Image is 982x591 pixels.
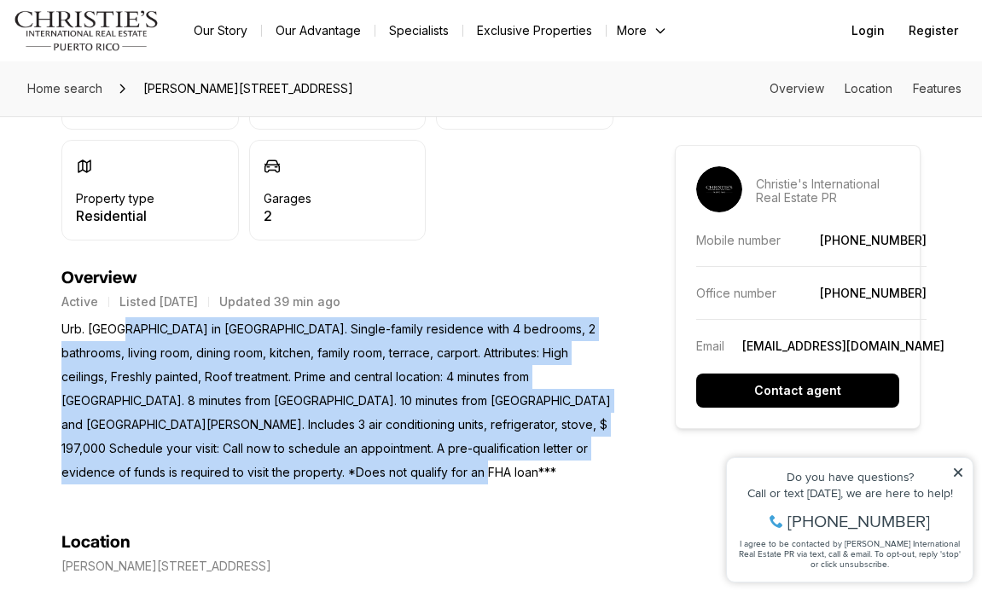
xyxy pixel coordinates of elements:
[375,19,462,43] a: Specialists
[70,80,212,97] span: [PHONE_NUMBER]
[770,82,962,96] nav: Page section menu
[913,81,962,96] a: Skip to: Features
[219,295,340,309] p: Updated 39 min ago
[820,286,927,300] a: [PHONE_NUMBER]
[754,384,841,397] p: Contact agent
[14,10,160,51] img: logo
[898,14,968,48] button: Register
[607,19,678,43] button: More
[696,286,776,300] p: Office number
[696,339,724,353] p: Email
[696,374,899,408] button: Contact agent
[61,532,131,553] h4: Location
[770,81,824,96] a: Skip to: Overview
[756,177,899,205] p: Christie's International Real Estate PR
[18,55,247,67] div: Call or text [DATE], we are here to help!
[61,559,271,573] p: [PERSON_NAME][STREET_ADDRESS]
[27,81,102,96] span: Home search
[820,233,927,247] a: [PHONE_NUMBER]
[696,233,781,247] p: Mobile number
[20,75,109,102] a: Home search
[61,295,98,309] p: Active
[851,24,885,38] span: Login
[845,81,892,96] a: Skip to: Location
[841,14,895,48] button: Login
[18,38,247,50] div: Do you have questions?
[61,268,613,288] h4: Overview
[21,105,243,137] span: I agree to be contacted by [PERSON_NAME] International Real Estate PR via text, call & email. To ...
[137,75,360,102] span: [PERSON_NAME][STREET_ADDRESS]
[76,209,154,223] p: Residential
[463,19,606,43] a: Exclusive Properties
[264,209,311,223] p: 2
[264,192,311,206] p: Garages
[180,19,261,43] a: Our Story
[61,317,613,484] p: Urb. [GEOGRAPHIC_DATA] in [GEOGRAPHIC_DATA]. Single-family residence with 4 bedrooms, 2 bathrooms...
[909,24,958,38] span: Register
[76,192,154,206] p: Property type
[262,19,375,43] a: Our Advantage
[742,339,944,353] a: [EMAIL_ADDRESS][DOMAIN_NAME]
[119,295,198,309] p: Listed [DATE]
